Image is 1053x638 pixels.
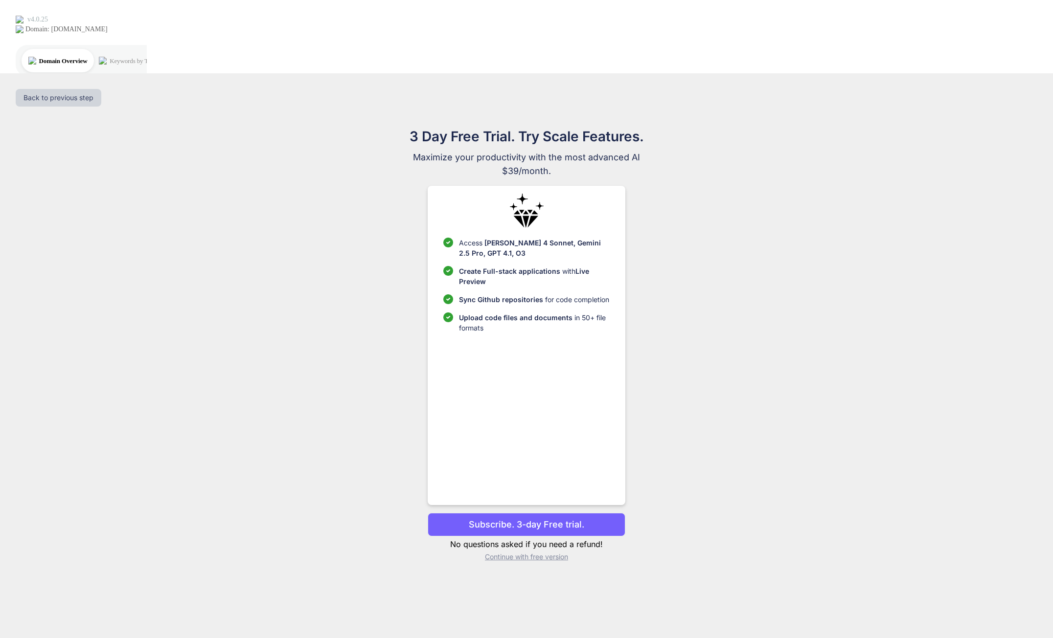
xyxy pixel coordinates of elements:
span: [PERSON_NAME] 4 Sonnet, Gemini 2.5 Pro, GPT 4.1, O3 [459,239,601,257]
p: Subscribe. 3-day Free trial. [469,518,584,531]
div: v 4.0.25 [27,16,48,23]
p: with [459,266,609,286]
img: checklist [443,294,453,304]
span: Sync Github repositories [459,295,543,304]
img: website_grey.svg [16,25,23,33]
img: checklist [443,312,453,322]
div: Keywords by Traffic [110,58,161,64]
img: tab_keywords_by_traffic_grey.svg [99,57,107,65]
img: checklist [443,266,453,276]
p: Access [459,238,609,258]
p: No questions asked if you need a refund! [428,538,625,550]
span: $39/month. [362,164,691,178]
button: Back to previous step [16,89,101,107]
span: Upload code files and documents [459,313,572,322]
div: Domain: [DOMAIN_NAME] [25,25,108,33]
img: tab_domain_overview_orange.svg [28,57,36,65]
span: Create Full-stack applications [459,267,562,275]
span: Maximize your productivity with the most advanced AI [362,151,691,164]
h1: 3 Day Free Trial. Try Scale Features. [362,126,691,147]
p: Continue with free version [428,552,625,562]
img: logo_orange.svg [16,16,23,23]
p: for code completion [459,294,609,305]
img: checklist [443,238,453,247]
div: Domain Overview [39,58,88,64]
button: Subscribe. 3-day Free trial. [428,513,625,536]
p: in 50+ file formats [459,312,609,333]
